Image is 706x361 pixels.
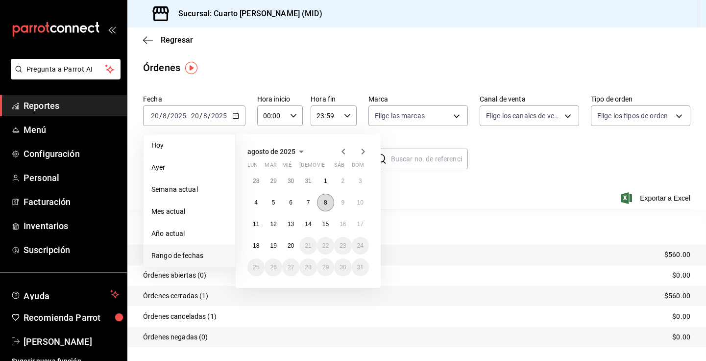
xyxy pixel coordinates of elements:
span: Personal [24,171,119,184]
label: Hora fin [311,96,357,103]
abbr: viernes [317,162,325,172]
abbr: 16 de agosto de 2025 [340,221,346,228]
button: 12 de agosto de 2025 [265,215,282,233]
p: $0.00 [672,311,690,322]
abbr: 6 de agosto de 2025 [289,199,292,206]
abbr: 15 de agosto de 2025 [322,221,329,228]
input: -- [150,112,159,120]
button: 22 de agosto de 2025 [317,237,334,255]
p: Órdenes negadas (0) [143,332,208,342]
abbr: 3 de agosto de 2025 [359,178,362,184]
span: Pregunta a Parrot AI [26,64,105,75]
button: Regresar [143,35,193,45]
span: Elige las marcas [375,111,425,121]
input: -- [191,112,199,120]
span: - [188,112,190,120]
span: Menú [24,123,119,136]
button: 30 de agosto de 2025 [334,258,351,276]
button: 24 de agosto de 2025 [352,237,369,255]
button: 2 de agosto de 2025 [334,172,351,190]
span: Rango de fechas [151,251,227,261]
button: 20 de agosto de 2025 [282,237,299,255]
button: 8 de agosto de 2025 [317,194,334,211]
button: 17 de agosto de 2025 [352,215,369,233]
button: 7 de agosto de 2025 [299,194,316,211]
span: Suscripción [24,243,119,257]
button: 28 de julio de 2025 [247,172,265,190]
button: 1 de agosto de 2025 [317,172,334,190]
button: 29 de julio de 2025 [265,172,282,190]
abbr: 28 de julio de 2025 [253,178,259,184]
span: Ayer [151,162,227,173]
span: agosto de 2025 [247,148,295,155]
div: Órdenes [143,60,180,75]
button: 23 de agosto de 2025 [334,237,351,255]
button: 19 de agosto de 2025 [265,237,282,255]
button: 13 de agosto de 2025 [282,215,299,233]
abbr: 2 de agosto de 2025 [341,178,344,184]
button: 26 de agosto de 2025 [265,258,282,276]
abbr: 30 de agosto de 2025 [340,264,346,271]
abbr: 30 de julio de 2025 [288,178,294,184]
span: Elige los tipos de orden [597,111,668,121]
span: Recomienda Parrot [24,311,119,324]
button: 14 de agosto de 2025 [299,215,316,233]
abbr: 13 de agosto de 2025 [288,221,294,228]
button: 31 de agosto de 2025 [352,258,369,276]
span: Configuración [24,147,119,160]
span: / [199,112,202,120]
abbr: 11 de agosto de 2025 [253,221,259,228]
button: 28 de agosto de 2025 [299,258,316,276]
abbr: lunes [247,162,258,172]
abbr: 25 de agosto de 2025 [253,264,259,271]
button: 21 de agosto de 2025 [299,237,316,255]
abbr: 29 de agosto de 2025 [322,264,329,271]
span: / [159,112,162,120]
abbr: martes [265,162,276,172]
button: 29 de agosto de 2025 [317,258,334,276]
p: Órdenes cerradas (1) [143,291,209,301]
button: 16 de agosto de 2025 [334,215,351,233]
a: Pregunta a Parrot AI [7,71,121,81]
img: Tooltip marker [185,62,197,74]
abbr: 29 de julio de 2025 [270,178,276,184]
span: Año actual [151,229,227,239]
abbr: 1 de agosto de 2025 [324,178,327,184]
button: open_drawer_menu [108,26,116,33]
button: 5 de agosto de 2025 [265,194,282,211]
button: 4 de agosto de 2025 [247,194,265,211]
abbr: miércoles [282,162,292,172]
span: Inventarios [24,219,119,232]
abbr: 12 de agosto de 2025 [270,221,276,228]
abbr: 4 de agosto de 2025 [254,199,258,206]
input: -- [162,112,167,120]
abbr: 27 de agosto de 2025 [288,264,294,271]
abbr: 26 de agosto de 2025 [270,264,276,271]
input: -- [203,112,208,120]
button: 9 de agosto de 2025 [334,194,351,211]
span: Facturación [24,195,119,208]
abbr: domingo [352,162,364,172]
abbr: jueves [299,162,357,172]
p: $560.00 [664,250,690,260]
label: Fecha [143,96,245,103]
abbr: 18 de agosto de 2025 [253,242,259,249]
p: Resumen [143,221,690,233]
button: 31 de julio de 2025 [299,172,316,190]
span: Ayuda [24,288,106,300]
button: 25 de agosto de 2025 [247,258,265,276]
span: Elige los canales de venta [486,111,561,121]
abbr: 10 de agosto de 2025 [357,199,364,206]
span: / [208,112,211,120]
button: 10 de agosto de 2025 [352,194,369,211]
span: [PERSON_NAME] [24,335,119,348]
button: agosto de 2025 [247,146,307,157]
abbr: 17 de agosto de 2025 [357,221,364,228]
abbr: 31 de julio de 2025 [305,178,311,184]
span: Hoy [151,140,227,151]
span: / [167,112,170,120]
button: 3 de agosto de 2025 [352,172,369,190]
input: ---- [170,112,187,120]
label: Marca [368,96,468,103]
